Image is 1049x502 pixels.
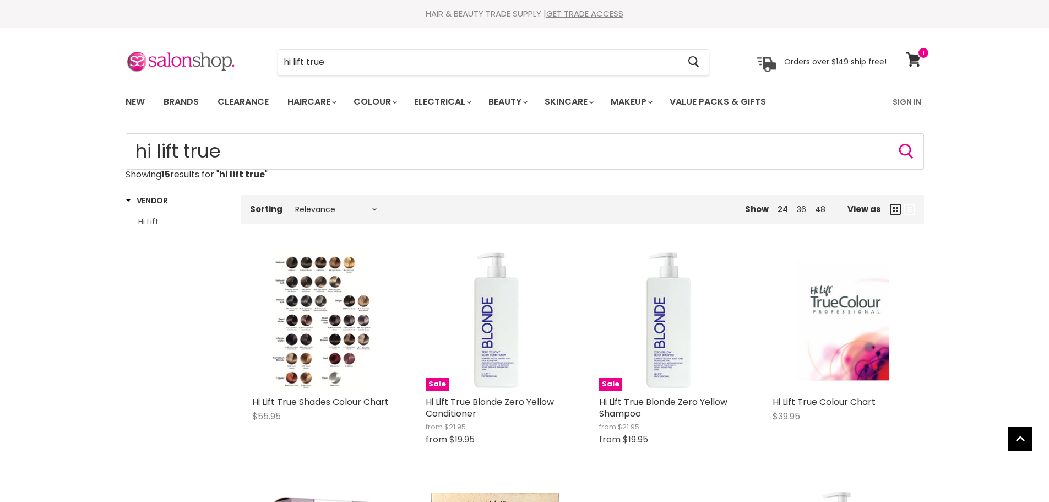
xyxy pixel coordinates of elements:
[773,396,876,408] a: Hi Lift True Colour Chart
[126,170,924,180] p: Showing results for " "
[599,433,621,446] span: from
[784,57,887,67] p: Orders over $149 ship free!
[278,49,709,75] form: Product
[536,90,600,114] a: Skincare
[250,204,282,214] label: Sorting
[252,410,281,423] span: $55.95
[599,378,622,391] span: Sale
[161,168,170,181] strong: 15
[126,133,924,170] input: Search
[426,250,566,391] a: Hi Lift True Blonde Zero Yellow ConditionerSale
[126,195,168,206] h3: Vendor
[449,433,475,446] span: $19.95
[426,396,554,420] a: Hi Lift True Blonde Zero Yellow Conditioner
[117,90,153,114] a: New
[661,90,774,114] a: Value Packs & Gifts
[773,410,800,423] span: $39.95
[112,8,938,19] div: HAIR & BEAUTY TRADE SUPPLY |
[426,378,449,391] span: Sale
[444,422,466,432] span: $21.95
[252,396,389,408] a: Hi Lift True Shades Colour Chart
[209,90,277,114] a: Clearance
[219,168,265,181] strong: hi lift true
[426,433,447,446] span: from
[773,250,913,391] a: Hi Lift True Colour Chart
[602,90,659,114] a: Makeup
[406,90,478,114] a: Electrical
[599,250,740,391] a: Hi Lift True Blonde Zero Yellow ShampooSale
[599,422,616,432] span: from
[546,8,623,19] a: GET TRADE ACCESS
[126,133,924,170] form: Product
[155,90,207,114] a: Brands
[112,86,938,118] nav: Main
[426,422,443,432] span: from
[847,204,881,214] span: View as
[886,90,928,114] a: Sign In
[252,250,393,391] a: Hi Lift True Shades Colour Chart
[898,143,915,160] button: Search
[778,204,788,215] a: 24
[745,203,769,215] span: Show
[278,50,680,75] input: Search
[599,396,727,420] a: Hi Lift True Blonde Zero Yellow Shampoo
[815,204,825,215] a: 48
[126,215,227,228] a: Hi Lift
[480,90,534,114] a: Beauty
[796,250,889,391] img: Hi Lift True Colour Chart
[117,86,830,118] ul: Main menu
[138,216,159,227] span: Hi Lift
[279,90,343,114] a: Haircare
[618,422,639,432] span: $21.95
[797,204,806,215] a: 36
[623,433,648,446] span: $19.95
[345,90,404,114] a: Colour
[680,50,709,75] button: Search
